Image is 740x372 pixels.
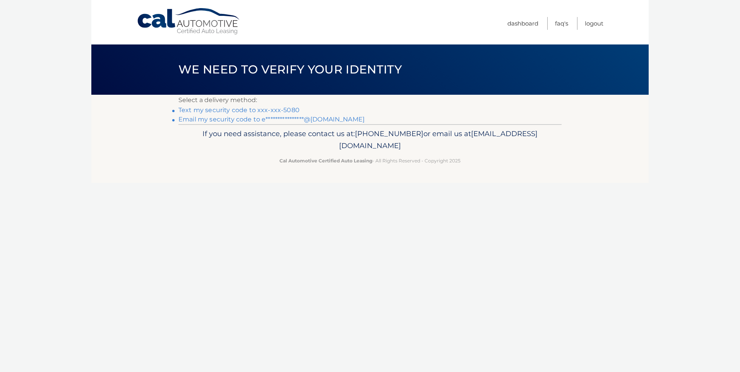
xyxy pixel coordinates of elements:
[178,106,300,114] a: Text my security code to xxx-xxx-5080
[585,17,603,30] a: Logout
[183,157,557,165] p: - All Rights Reserved - Copyright 2025
[279,158,372,164] strong: Cal Automotive Certified Auto Leasing
[355,129,423,138] span: [PHONE_NUMBER]
[183,128,557,152] p: If you need assistance, please contact us at: or email us at
[178,62,402,77] span: We need to verify your identity
[178,95,562,106] p: Select a delivery method:
[137,8,241,35] a: Cal Automotive
[507,17,538,30] a: Dashboard
[555,17,568,30] a: FAQ's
